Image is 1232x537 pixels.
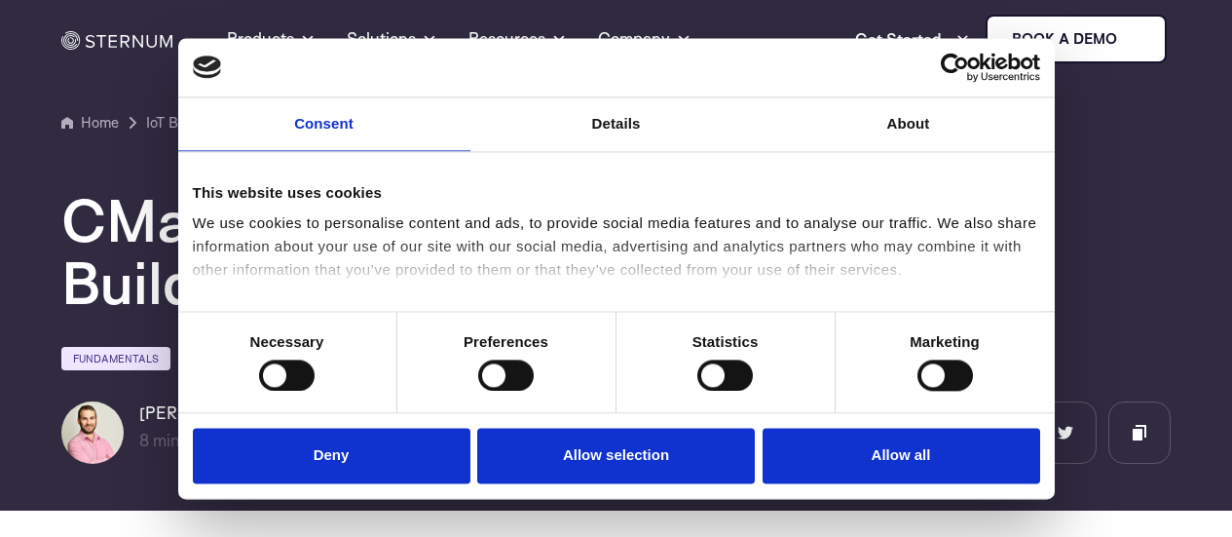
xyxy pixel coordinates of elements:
[61,402,124,464] img: Lian Granot
[470,97,763,151] a: Details
[139,430,149,450] span: 8
[763,429,1040,484] button: Allow all
[870,53,1040,82] a: Usercentrics Cookiebot - opens in a new window
[139,402,284,425] h6: [PERSON_NAME]
[598,4,691,74] a: Company
[61,347,170,370] a: Fundamentals
[986,15,1167,63] a: Book a demo
[1125,31,1140,47] img: sternum iot
[193,429,470,484] button: Deny
[193,181,1040,205] div: This website uses cookies
[146,111,198,134] a: IoT Blog
[468,4,567,74] a: Resources
[193,57,222,78] img: logo
[250,333,324,350] strong: Necessary
[855,19,970,58] a: Get Started
[227,4,316,74] a: Products
[139,430,226,450] span: min read |
[61,189,1171,314] h1: CMake Tutorial: Basic Concepts and Building Your First Project
[193,211,1040,282] div: We use cookies to personalise content and ads, to provide social media features and to analyse ou...
[347,4,437,74] a: Solutions
[178,97,470,151] a: Consent
[464,333,548,350] strong: Preferences
[61,111,119,134] a: Home
[763,97,1055,151] a: About
[477,429,755,484] button: Allow selection
[910,333,980,350] strong: Marketing
[692,333,759,350] strong: Statistics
